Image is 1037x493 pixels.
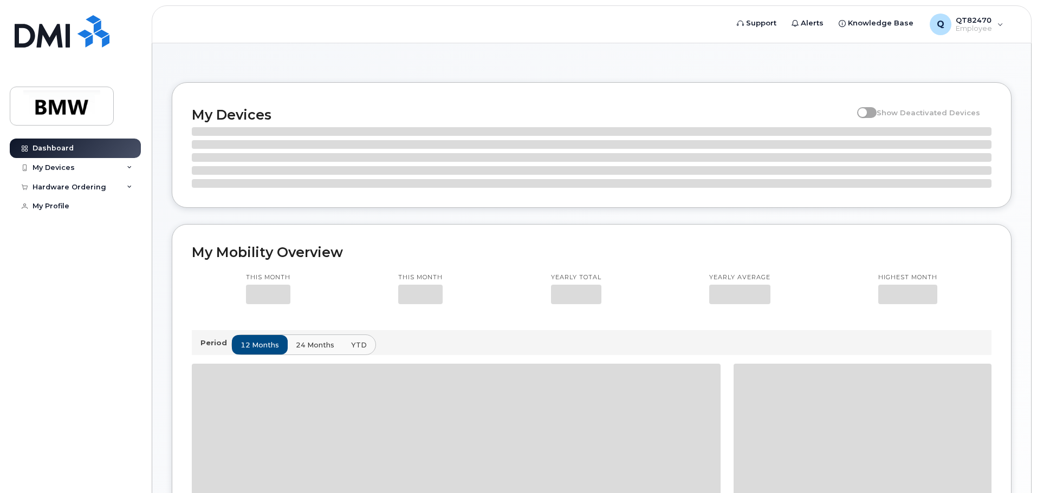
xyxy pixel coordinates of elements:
h2: My Mobility Overview [192,244,991,260]
p: This month [246,273,290,282]
span: YTD [351,340,367,350]
p: Period [200,338,231,348]
p: Highest month [878,273,937,282]
span: 24 months [296,340,334,350]
span: Show Deactivated Devices [877,108,980,117]
input: Show Deactivated Devices [857,102,866,111]
p: Yearly average [709,273,770,282]
h2: My Devices [192,107,852,123]
p: This month [398,273,443,282]
p: Yearly total [551,273,601,282]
